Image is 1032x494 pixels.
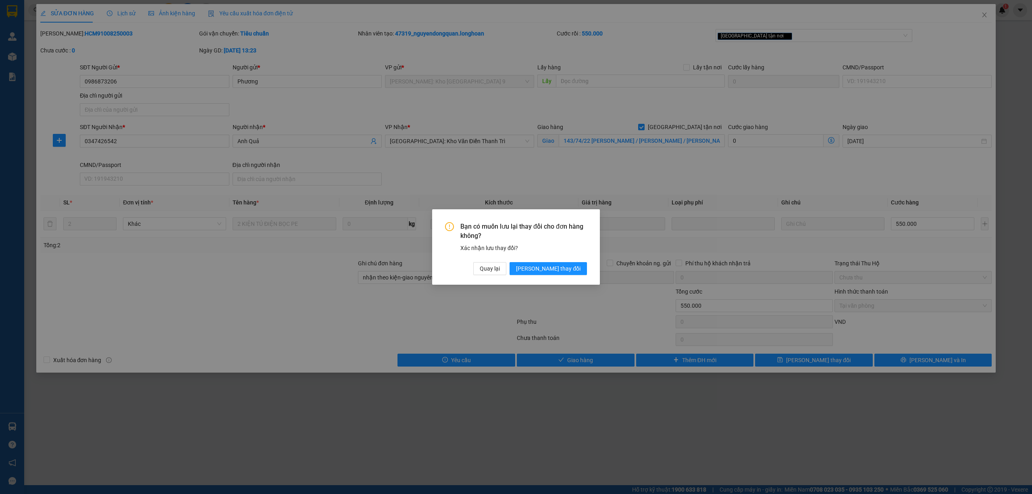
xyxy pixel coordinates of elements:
span: exclamation-circle [445,222,454,231]
div: Xác nhận lưu thay đổi? [460,244,587,252]
button: Quay lại [473,262,506,275]
button: [PERSON_NAME] thay đổi [510,262,587,275]
span: [PERSON_NAME] thay đổi [516,264,580,273]
span: Bạn có muốn lưu lại thay đổi cho đơn hàng không? [460,222,587,240]
span: Quay lại [480,264,500,273]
